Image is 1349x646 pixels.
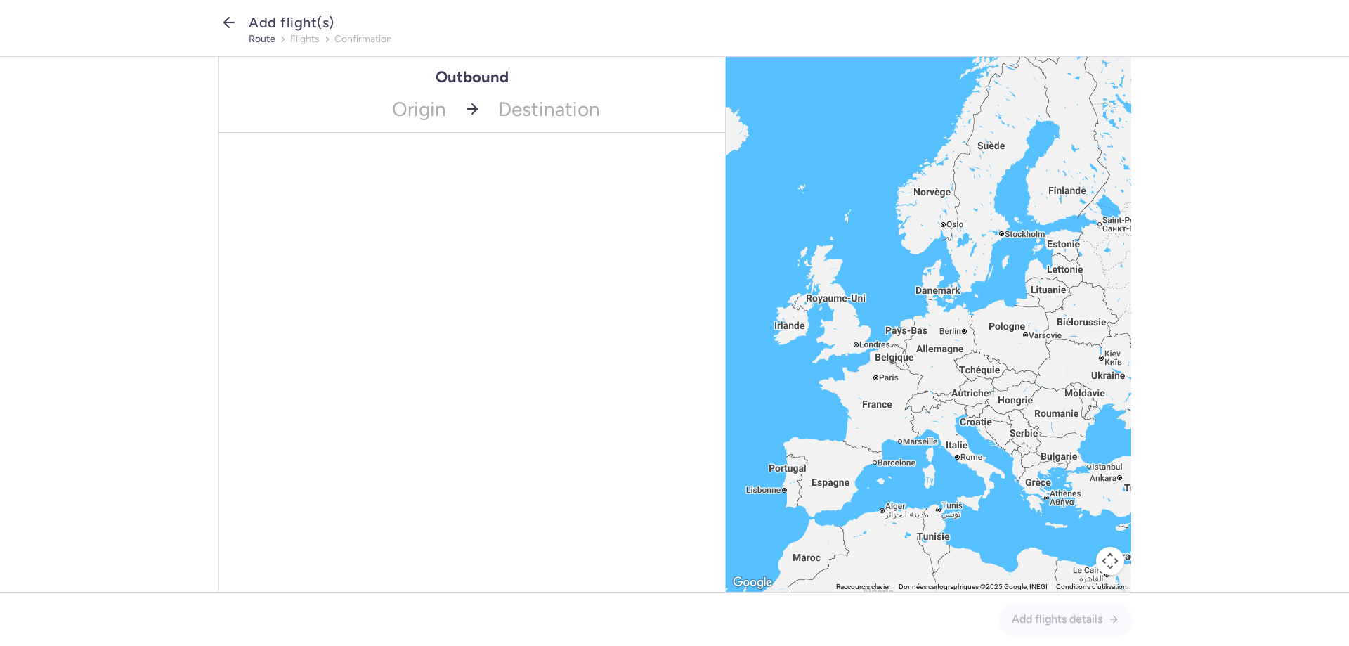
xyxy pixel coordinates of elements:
[249,34,275,45] button: route
[899,583,1048,590] span: Données cartographiques ©2025 Google, INEGI
[1056,583,1127,590] a: Conditions d'utilisation
[334,34,392,45] button: confirmation
[219,86,455,132] span: Origin
[729,578,776,587] a: Ouvrir cette zone dans Google Maps (dans une nouvelle fenêtre)
[490,86,726,132] span: Destination
[1012,613,1102,626] span: Add flights details
[729,574,776,592] img: Google
[1096,547,1124,575] button: Commandes de la caméra de la carte
[290,34,320,45] button: flights
[436,68,509,86] h1: Outbound
[1000,604,1131,635] button: Add flights details
[249,14,334,31] span: Add flight(s)
[836,582,890,592] button: Raccourcis clavier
